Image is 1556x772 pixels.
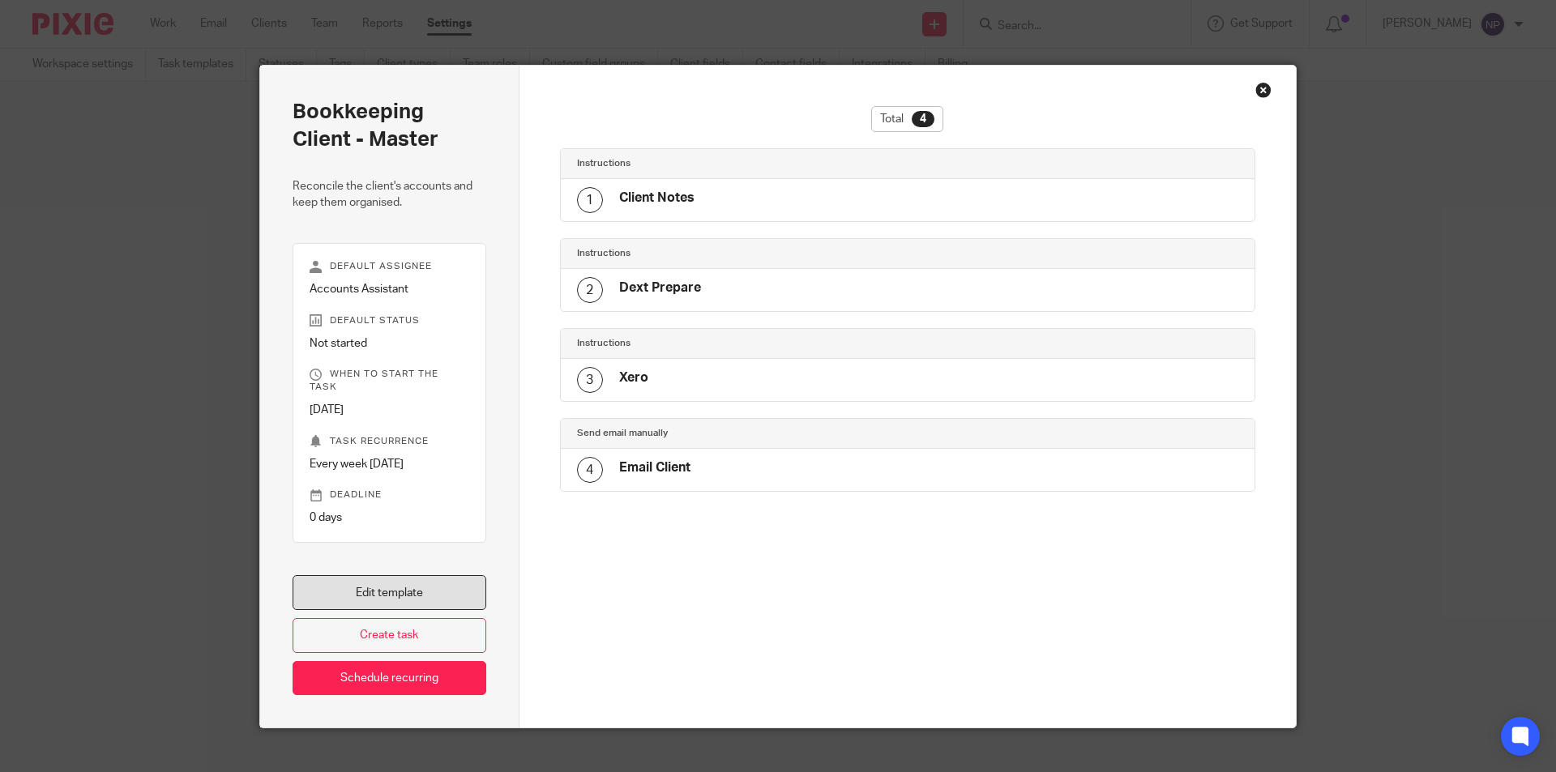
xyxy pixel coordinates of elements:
h4: Client Notes [619,190,695,207]
p: [DATE] [310,402,469,418]
h4: Instructions [577,157,908,170]
div: 4 [912,111,934,127]
p: Every week [DATE] [310,456,469,472]
h4: Instructions [577,337,908,350]
h4: Email Client [619,459,690,476]
div: Close this dialog window [1255,82,1272,98]
p: Deadline [310,488,469,501]
div: Total [871,106,943,132]
a: Schedule recurring [293,661,486,696]
h4: Instructions [577,247,908,260]
p: Reconcile the client's accounts and keep them organised. [293,178,486,211]
h4: Xero [619,369,648,386]
div: 2 [577,277,603,303]
p: Task recurrence [310,435,469,448]
p: 0 days [310,510,469,526]
div: 4 [577,457,603,483]
h4: Dext Prepare [619,279,701,296]
div: 3 [577,367,603,393]
p: Accounts Assistant [310,281,469,297]
p: Default status [310,314,469,327]
h2: Bookkeeping Client - Master [293,98,486,154]
p: When to start the task [310,368,469,394]
div: 1 [577,187,603,213]
h4: Send email manually [577,427,908,440]
a: Create task [293,618,486,653]
p: Default assignee [310,260,469,273]
a: Edit template [293,575,486,610]
p: Not started [310,335,469,352]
